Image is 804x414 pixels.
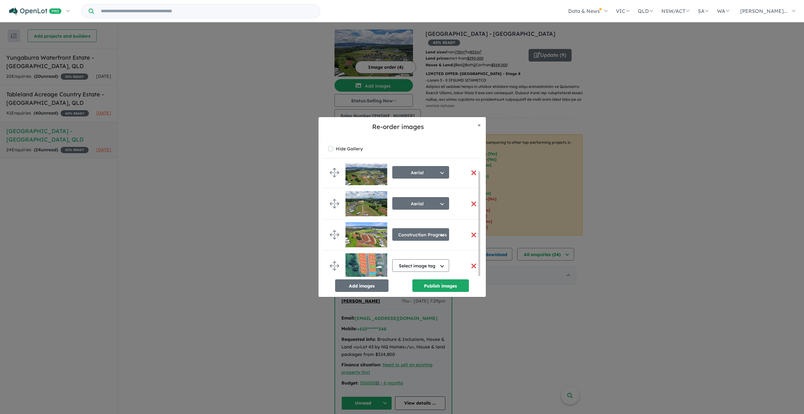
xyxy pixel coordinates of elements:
[335,279,388,292] button: Add images
[392,197,449,210] button: Aerial
[330,168,339,177] img: drag.svg
[323,122,473,132] h5: Re-order images
[412,279,469,292] button: Publish images
[740,8,787,14] span: [PERSON_NAME]...
[330,199,339,208] img: drag.svg
[330,230,339,239] img: drag.svg
[392,166,449,179] button: Aerial
[330,261,339,271] img: drag.svg
[9,8,62,15] img: Openlot PRO Logo White
[392,228,449,241] button: Construction Progress
[345,253,387,278] img: Yungaburra%20Village%20Estate%20-%20Yungaburra___1751175644.jpg
[95,4,319,18] input: Try estate name, suburb, builder or developer
[392,259,449,272] button: Select image tag
[345,222,387,247] img: Yungaburra%20Village%20Estate%20-%20Yungaburra___1724289312.jpg
[345,191,387,216] img: Yungaburra%20Village%20Estate%20-%20Yungaburra___1742768440.jpg
[478,121,481,128] span: ×
[336,144,363,153] label: Hide Gallery
[345,160,387,185] img: Yungaburra%20Village%20Estate%20-%20Yungaburra___1742768439.jpg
